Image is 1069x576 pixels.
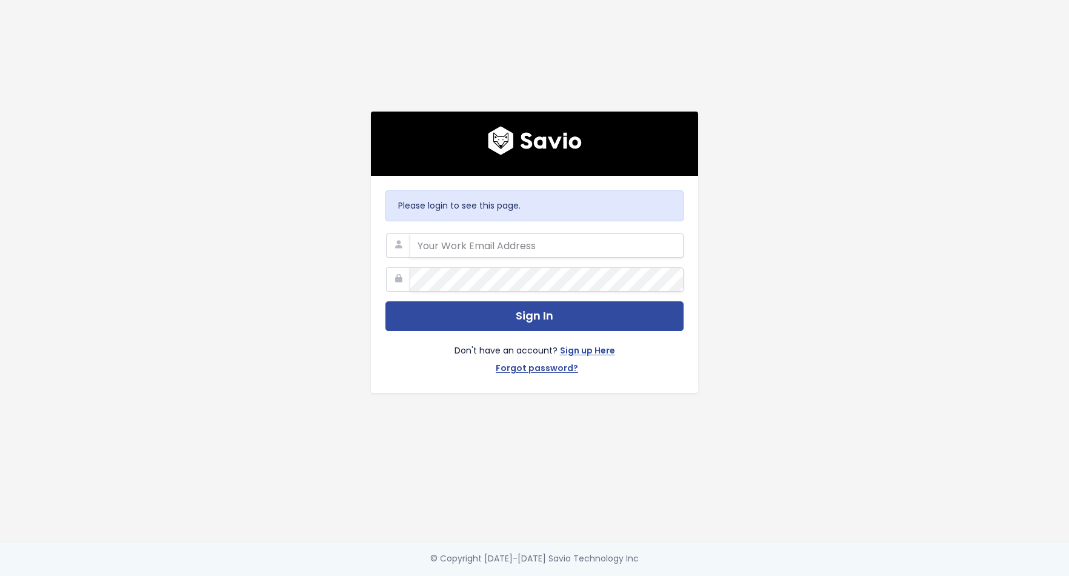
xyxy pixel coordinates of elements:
[560,343,615,361] a: Sign up Here
[385,301,684,331] button: Sign In
[496,361,578,378] a: Forgot password?
[488,126,582,155] img: logo600x187.a314fd40982d.png
[398,198,671,213] p: Please login to see this page.
[410,233,684,258] input: Your Work Email Address
[430,551,639,566] div: © Copyright [DATE]-[DATE] Savio Technology Inc
[385,331,684,378] div: Don't have an account?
